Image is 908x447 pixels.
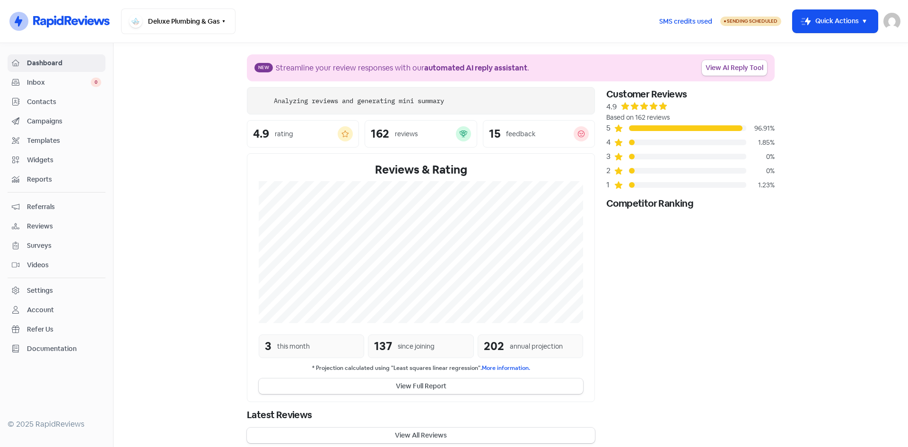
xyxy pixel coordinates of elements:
div: 3 [265,338,271,355]
div: 5 [606,123,614,134]
b: automated AI reply assistant [424,63,527,73]
div: 162 [371,128,389,140]
div: Analyzing reviews and generating mini summary [274,96,444,106]
div: Reviews & Rating [259,161,583,178]
a: 162reviews [365,120,477,148]
span: Surveys [27,241,101,251]
div: 4.9 [253,128,269,140]
span: Inbox [27,78,91,88]
span: Reports [27,175,101,184]
div: 1 [606,179,614,191]
span: 0 [91,78,101,87]
div: 4.9 [606,101,617,113]
div: 3 [606,151,614,162]
a: View AI Reply Tool [702,60,767,76]
div: 15 [489,128,500,140]
span: Templates [27,136,101,146]
div: reviews [395,129,418,139]
a: Surveys [8,237,105,254]
img: User [883,13,900,30]
div: since joining [398,342,435,351]
div: 1.23% [746,180,775,190]
a: Reports [8,171,105,188]
div: 1.85% [746,138,775,148]
span: Campaigns [27,116,101,126]
span: Videos [27,260,101,270]
div: annual projection [510,342,563,351]
a: 4.9rating [247,120,359,148]
div: 0% [746,152,775,162]
a: Sending Scheduled [720,16,781,27]
div: this month [277,342,310,351]
div: Latest Reviews [247,408,595,422]
button: Quick Actions [793,10,878,33]
div: 0% [746,166,775,176]
div: Account [27,305,54,315]
span: Sending Scheduled [727,18,777,24]
div: Based on 162 reviews [606,113,775,123]
div: 4 [606,137,614,148]
div: Streamline your review responses with our . [276,62,529,74]
span: Contacts [27,97,101,107]
a: Templates [8,132,105,149]
a: Campaigns [8,113,105,130]
span: Reviews [27,221,101,231]
a: 15feedback [483,120,595,148]
a: Dashboard [8,54,105,72]
div: Competitor Ranking [606,196,775,210]
div: Settings [27,286,53,296]
a: Referrals [8,198,105,216]
div: Customer Reviews [606,87,775,101]
a: Documentation [8,340,105,358]
span: SMS credits used [659,17,712,26]
small: * Projection calculated using "Least squares linear regression". [259,364,583,373]
button: View Full Report [259,378,583,394]
span: Documentation [27,344,101,354]
button: View All Reviews [247,428,595,443]
div: 202 [484,338,504,355]
div: feedback [506,129,535,139]
div: 96.91% [746,123,775,133]
a: More information. [482,364,530,372]
span: New [254,63,273,72]
a: Inbox 0 [8,74,105,91]
div: 2 [606,165,614,176]
a: Reviews [8,218,105,235]
div: rating [275,129,293,139]
span: Refer Us [27,324,101,334]
a: Videos [8,256,105,274]
a: Refer Us [8,321,105,338]
span: Widgets [27,155,101,165]
a: Settings [8,282,105,299]
button: Deluxe Plumbing & Gas [121,9,236,34]
span: Referrals [27,202,101,212]
a: Widgets [8,151,105,169]
div: 137 [374,338,392,355]
a: SMS credits used [651,16,720,26]
a: Account [8,301,105,319]
div: © 2025 RapidReviews [8,419,105,430]
a: Contacts [8,93,105,111]
span: Dashboard [27,58,101,68]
